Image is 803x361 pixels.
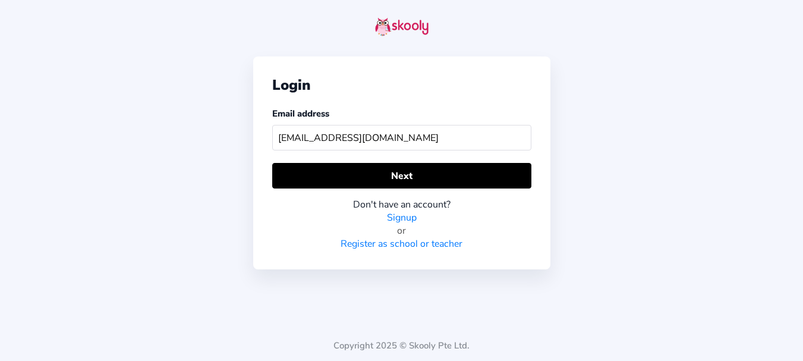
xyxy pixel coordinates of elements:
div: Don't have an account? [272,198,531,211]
img: skooly-logo.png [375,17,429,36]
button: Next [272,163,531,189]
label: Email address [272,108,329,120]
input: Your email address [272,125,531,150]
div: or [272,224,531,237]
a: Signup [387,211,417,224]
a: Register as school or teacher [341,237,462,250]
button: arrow back outline [253,21,266,34]
div: Login [272,76,531,95]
